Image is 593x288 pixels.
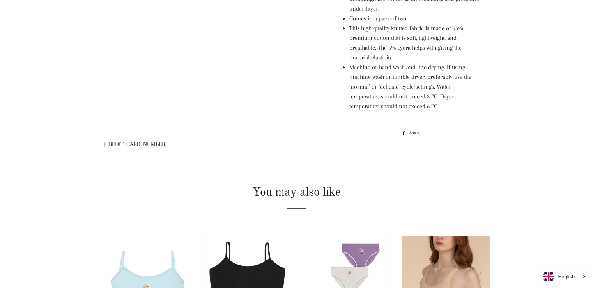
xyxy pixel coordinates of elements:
i: English [558,274,575,279]
h2: You may also like [104,184,490,201]
span: Machine or hand wash and line drying. If using machine wash or tumble dryer, preferably use the ‘... [349,64,471,110]
a: English [543,272,585,281]
span: Share [409,129,424,137]
span: Comes in a pack of two. [349,15,407,22]
span: This high quality knitted fabric is made of 95% premium cotton that is soft, lightweight, and bre... [349,25,462,61]
span: [CREDIT_CARD_NUMBER] [104,140,166,148]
